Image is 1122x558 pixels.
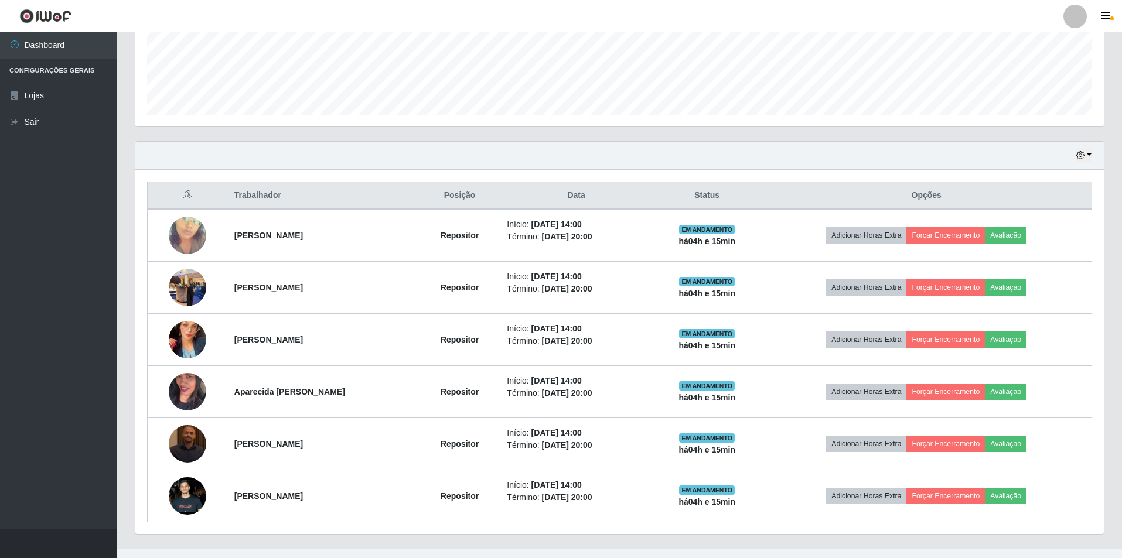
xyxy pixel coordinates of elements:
li: Término: [507,283,646,295]
button: Forçar Encerramento [906,331,985,348]
span: EM ANDAMENTO [679,329,735,338]
strong: há 04 h e 15 min [678,445,735,454]
button: Avaliação [985,384,1026,400]
li: Início: [507,479,646,491]
time: [DATE] 20:00 [541,492,592,502]
button: Adicionar Horas Extra [826,279,906,296]
th: Data [500,182,653,210]
time: [DATE] 20:00 [541,232,592,241]
li: Término: [507,387,646,399]
img: CoreUI Logo [19,9,71,23]
button: Forçar Encerramento [906,279,985,296]
img: 1755793919031.jpeg [169,306,206,373]
strong: há 04 h e 15 min [678,237,735,246]
strong: [PERSON_NAME] [234,491,303,501]
time: [DATE] 14:00 [531,272,582,281]
li: Término: [507,335,646,347]
strong: [PERSON_NAME] [234,439,303,449]
button: Adicionar Horas Extra [826,488,906,504]
strong: Aparecida [PERSON_NAME] [234,387,345,396]
li: Início: [507,375,646,387]
button: Adicionar Horas Extra [826,436,906,452]
strong: Repositor [441,231,479,240]
strong: Repositor [441,283,479,292]
span: EM ANDAMENTO [679,277,735,286]
time: [DATE] 14:00 [531,324,582,333]
button: Forçar Encerramento [906,488,985,504]
strong: há 04 h e 15 min [678,341,735,350]
li: Início: [507,323,646,335]
img: 1755095833793.jpeg [169,262,206,312]
strong: há 04 h e 15 min [678,393,735,402]
button: Forçar Encerramento [906,436,985,452]
li: Início: [507,218,646,231]
button: Adicionar Horas Extra [826,384,906,400]
time: [DATE] 14:00 [531,480,582,489]
th: Status [653,182,762,210]
strong: há 04 h e 15 min [678,497,735,506]
img: 1756765827599.jpeg [169,358,206,425]
img: 1756941690692.jpeg [169,425,206,463]
th: Posição [420,182,500,210]
time: [DATE] 20:00 [541,284,592,293]
li: Início: [507,271,646,283]
span: EM ANDAMENTO [679,225,735,234]
strong: Repositor [441,491,479,501]
button: Avaliação [985,279,1026,296]
time: [DATE] 14:00 [531,376,582,385]
span: EM ANDAMENTO [679,485,735,495]
li: Término: [507,231,646,243]
strong: Repositor [441,439,479,449]
button: Avaliação [985,227,1026,244]
span: EM ANDAMENTO [679,433,735,443]
strong: [PERSON_NAME] [234,335,303,344]
time: [DATE] 14:00 [531,220,582,229]
th: Trabalhador [227,182,420,210]
time: [DATE] 20:00 [541,336,592,345]
img: 1758217601154.jpeg [169,454,206,538]
strong: Repositor [441,387,479,396]
button: Adicionar Horas Extra [826,227,906,244]
time: [DATE] 14:00 [531,428,582,437]
button: Avaliação [985,331,1026,348]
time: [DATE] 20:00 [541,388,592,398]
li: Início: [507,427,646,439]
li: Término: [507,439,646,451]
button: Forçar Encerramento [906,227,985,244]
li: Término: [507,491,646,504]
strong: [PERSON_NAME] [234,283,303,292]
button: Adicionar Horas Extra [826,331,906,348]
img: 1754928869787.jpeg [169,202,206,269]
time: [DATE] 20:00 [541,440,592,450]
button: Avaliação [985,436,1026,452]
span: EM ANDAMENTO [679,381,735,391]
strong: há 04 h e 15 min [678,289,735,298]
button: Avaliação [985,488,1026,504]
strong: [PERSON_NAME] [234,231,303,240]
button: Forçar Encerramento [906,384,985,400]
strong: Repositor [441,335,479,344]
th: Opções [761,182,1092,210]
